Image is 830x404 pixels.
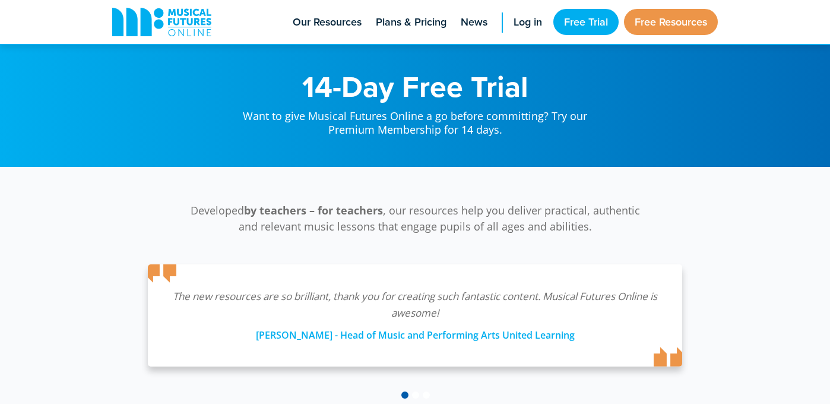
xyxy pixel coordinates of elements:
p: Want to give Musical Futures Online a go before committing? Try our Premium Membership for 14 days. [231,101,599,137]
span: Log in [514,14,542,30]
a: Free Resources [624,9,718,35]
p: Developed , our resources help you deliver practical, authentic and relevant music lessons that e... [183,203,647,235]
span: Our Resources [293,14,362,30]
strong: by teachers – for teachers [244,203,383,217]
a: Free Trial [553,9,619,35]
div: [PERSON_NAME] - Head of Music and Performing Arts United Learning [172,321,658,343]
span: Plans & Pricing [376,14,446,30]
span: News [461,14,487,30]
p: The new resources are so brilliant, thank you for creating such fantastic content. Musical Future... [172,288,658,321]
h1: 14-Day Free Trial [231,71,599,101]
